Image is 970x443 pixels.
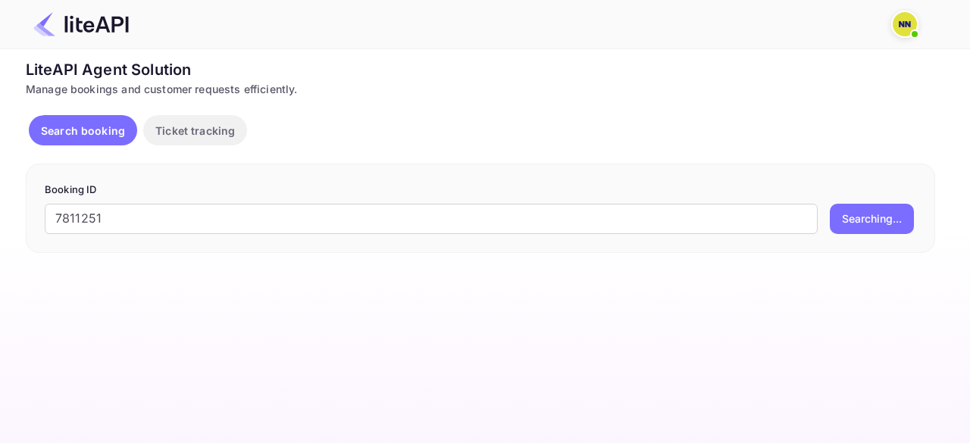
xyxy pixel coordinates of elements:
[155,123,235,139] p: Ticket tracking
[26,81,935,97] div: Manage bookings and customer requests efficiently.
[45,183,916,198] p: Booking ID
[33,12,129,36] img: LiteAPI Logo
[45,204,818,234] input: Enter Booking ID (e.g., 63782194)
[26,58,935,81] div: LiteAPI Agent Solution
[830,204,914,234] button: Searching...
[893,12,917,36] img: N/A N/A
[41,123,125,139] p: Search booking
